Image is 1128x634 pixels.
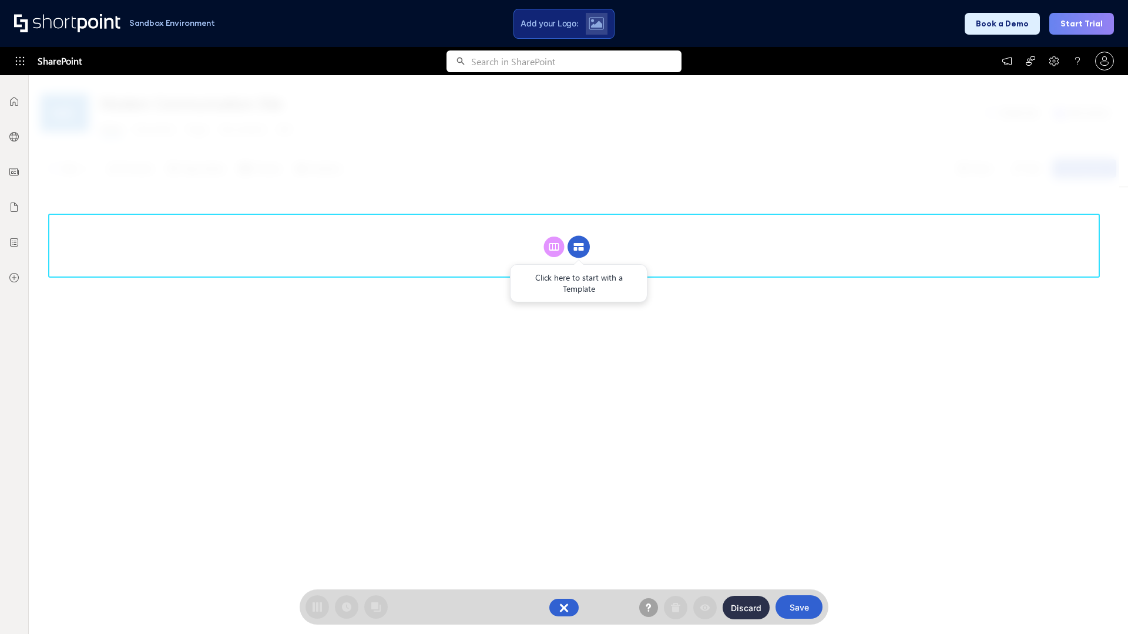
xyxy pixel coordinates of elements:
[471,50,681,72] input: Search in SharePoint
[1049,13,1114,35] button: Start Trial
[723,596,770,619] button: Discard
[38,47,82,75] span: SharePoint
[1069,578,1128,634] iframe: Chat Widget
[965,13,1040,35] button: Book a Demo
[521,18,578,29] span: Add your Logo:
[129,20,215,26] h1: Sandbox Environment
[775,595,822,619] button: Save
[589,17,604,30] img: Upload logo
